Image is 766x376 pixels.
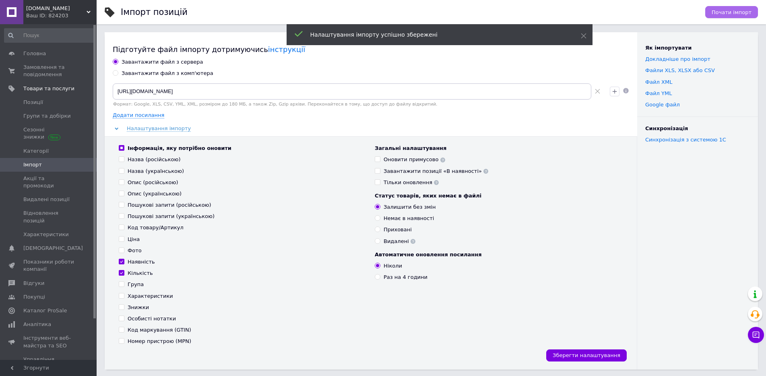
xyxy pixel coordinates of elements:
[645,44,750,52] div: Як імпортувати
[128,326,191,334] div: Код маркування (GTIN)
[121,7,188,17] h1: Імпорт позицій
[384,156,445,163] div: Оновити примусово
[128,293,173,300] div: Характеристики
[128,258,155,266] div: Наявність
[23,356,74,370] span: Управління сайтом
[384,238,415,245] div: Видалені
[128,168,184,175] div: Назва (українською)
[23,112,71,120] span: Групи та добірки
[128,281,144,288] div: Група
[4,28,95,43] input: Пошук
[128,304,149,311] div: Знижки
[645,67,715,73] a: Файли ХLS, XLSX або CSV
[23,50,46,57] span: Головна
[384,179,439,186] div: Тільки оновлення
[553,352,620,358] span: Зберегти налаштування
[375,192,623,199] div: Статус товарів, яких немає в файлі
[645,102,680,108] a: Google файл
[128,236,140,243] div: Ціна
[23,99,43,106] span: Позиції
[384,262,402,270] div: Ніколи
[113,102,603,107] div: Формат: Google, XLS, CSV, YML, XML, розміром до 180 МБ, а також Zip, Gzip архіви. Переконайтеся в...
[23,210,74,224] span: Відновлення позицій
[128,315,176,322] div: Особисті нотатки
[748,327,764,343] button: Чат з покупцем
[128,145,231,152] div: Інформація, яку потрібно оновити
[23,334,74,349] span: Інструменти веб-майстра та SEO
[23,196,70,203] span: Видалені позиції
[23,64,74,78] span: Замовлення та повідомлення
[268,45,305,54] a: інструкції
[546,349,627,361] button: Зберегти налаштування
[645,79,672,85] a: Файл XML
[26,12,97,19] div: Ваш ID: 824203
[128,224,184,231] div: Код товару/Артикул
[23,175,74,189] span: Акції та промокоди
[23,245,83,252] span: [DEMOGRAPHIC_DATA]
[127,125,191,132] span: Налаштування імпорту
[384,274,427,281] div: Раз на 4 години
[23,126,74,141] span: Сезонні знижки
[712,9,752,15] span: Почати імпорт
[384,226,412,233] div: Приховані
[23,258,74,273] span: Показники роботи компанії
[128,156,181,163] div: Назва (російською)
[23,147,49,155] span: Категорії
[128,338,191,345] div: Номер пристрою (MPN)
[113,112,164,118] span: Додати посилання
[128,247,142,254] div: Фото
[113,83,591,100] input: Вкажіть посилання
[23,280,44,287] span: Відгуки
[128,270,153,277] div: Кількість
[128,213,215,220] div: Пошукові запити (українською)
[23,321,51,328] span: Аналітика
[128,179,178,186] div: Опис (російською)
[128,190,182,197] div: Опис (українською)
[375,251,623,258] div: Автоматичне оновлення посилання
[26,5,87,12] span: Shiko.com.ua
[23,307,67,314] span: Каталог ProSale
[128,202,211,209] div: Пошукові запити (російською)
[113,44,629,54] div: Підготуйте файл імпорту дотримуючись
[705,6,758,18] button: Почати імпорт
[122,70,213,77] div: Завантажити файл з комп'ютера
[384,204,436,211] div: Залишити без змін
[375,145,623,152] div: Загальні налаштування
[23,85,74,92] span: Товари та послуги
[23,231,69,238] span: Характеристики
[122,58,203,66] div: Завантажити файл з сервера
[645,125,750,132] div: Синхронізація
[645,56,710,62] a: Докладніше про імпорт
[310,31,561,39] div: Налаштування імпорту успішно збережені
[23,161,42,168] span: Імпорт
[23,293,45,301] span: Покупці
[384,168,488,175] div: Завантажити позиції «В наявності»
[645,137,726,143] a: Синхронізація з системою 1С
[384,215,434,222] div: Немає в наявності
[645,90,672,96] a: Файл YML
